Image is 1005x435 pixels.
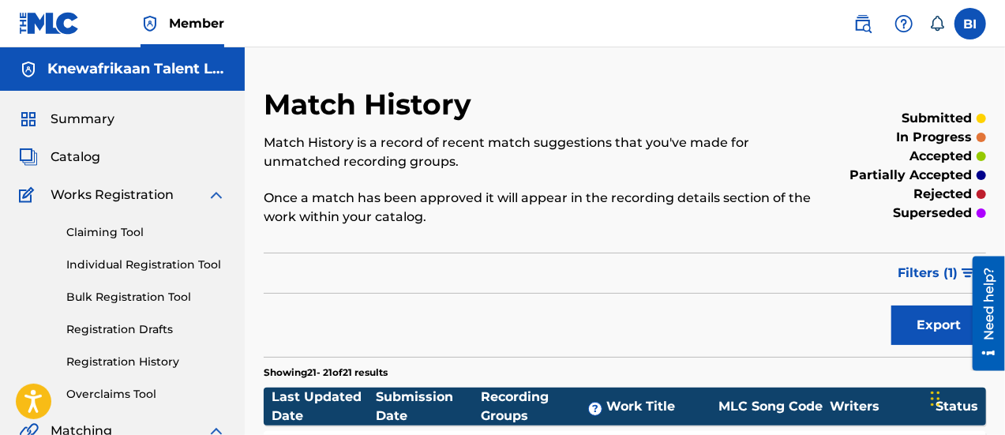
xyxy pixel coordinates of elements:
[264,189,820,227] p: Once a match has been approved it will appear in the recording details section of the work within...
[19,60,38,79] img: Accounts
[169,14,224,32] span: Member
[264,133,820,171] p: Match History is a record of recent match suggestions that you've made for unmatched recording gr...
[830,397,936,416] div: Writers
[888,253,986,293] button: Filters (1)
[961,256,1005,370] iframe: Resource Center
[66,257,226,273] a: Individual Registration Tool
[711,397,830,416] div: MLC Song Code
[51,186,174,204] span: Works Registration
[589,403,602,415] span: ?
[481,388,606,426] div: Recording Groups
[51,110,114,129] span: Summary
[909,147,972,166] p: accepted
[264,87,479,122] h2: Match History
[66,354,226,370] a: Registration History
[853,14,872,33] img: search
[902,109,972,128] p: submitted
[893,204,972,223] p: superseded
[264,366,388,380] p: Showing 21 - 21 of 21 results
[66,224,226,241] a: Claiming Tool
[896,128,972,147] p: in progress
[19,110,38,129] img: Summary
[891,306,986,345] button: Export
[17,11,39,84] div: Need help?
[898,264,958,283] span: Filters ( 1 )
[913,185,972,204] p: rejected
[272,388,376,426] div: Last Updated Date
[66,289,226,306] a: Bulk Registration Tool
[894,14,913,33] img: help
[926,359,1005,435] iframe: Chat Widget
[888,8,920,39] div: Help
[954,8,986,39] div: User Menu
[19,12,80,35] img: MLC Logo
[376,388,480,426] div: Submission Date
[847,8,879,39] a: Public Search
[931,375,940,422] div: Drag
[606,397,711,416] div: Work Title
[19,186,39,204] img: Works Registration
[19,110,114,129] a: SummarySummary
[19,148,100,167] a: CatalogCatalog
[66,386,226,403] a: Overclaims Tool
[929,16,945,32] div: Notifications
[47,60,226,78] h5: Knewafrikaan Talent Limited
[849,166,972,185] p: partially accepted
[51,148,100,167] span: Catalog
[141,14,159,33] img: Top Rightsholder
[66,321,226,338] a: Registration Drafts
[19,148,38,167] img: Catalog
[207,186,226,204] img: expand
